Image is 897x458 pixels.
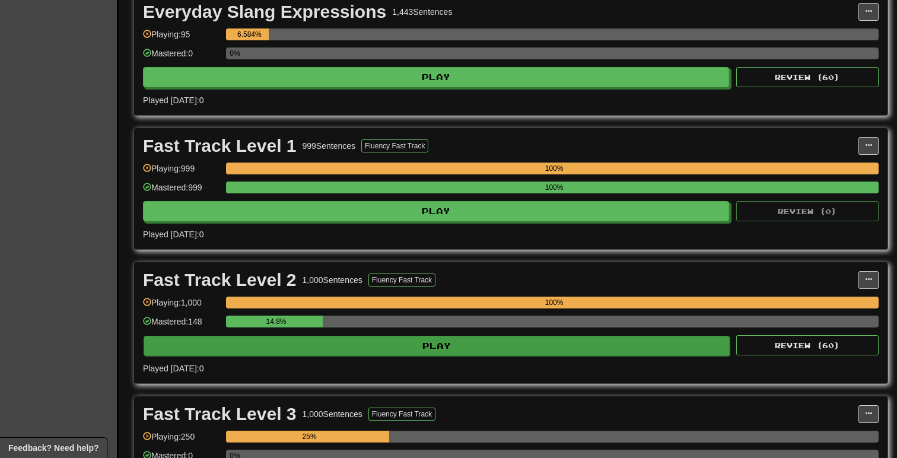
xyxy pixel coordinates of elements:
[392,6,452,18] div: 1,443 Sentences
[368,273,435,287] button: Fluency Fast Track
[143,316,220,335] div: Mastered: 148
[230,28,269,40] div: 6.584%
[143,67,729,87] button: Play
[143,201,729,221] button: Play
[143,28,220,48] div: Playing: 95
[230,431,389,443] div: 25%
[230,316,323,327] div: 14.8%
[144,336,730,356] button: Play
[143,137,297,155] div: Fast Track Level 1
[303,408,362,420] div: 1,000 Sentences
[8,442,98,454] span: Open feedback widget
[368,408,435,421] button: Fluency Fast Track
[736,335,879,355] button: Review (60)
[230,182,879,193] div: 100%
[230,297,879,308] div: 100%
[230,163,879,174] div: 100%
[143,182,220,201] div: Mastered: 999
[143,431,220,450] div: Playing: 250
[303,274,362,286] div: 1,000 Sentences
[143,405,297,423] div: Fast Track Level 3
[143,163,220,182] div: Playing: 999
[143,297,220,316] div: Playing: 1,000
[736,67,879,87] button: Review (60)
[303,140,356,152] div: 999 Sentences
[143,3,386,21] div: Everyday Slang Expressions
[143,364,203,373] span: Played [DATE]: 0
[361,139,428,152] button: Fluency Fast Track
[143,47,220,67] div: Mastered: 0
[143,230,203,239] span: Played [DATE]: 0
[736,201,879,221] button: Review (0)
[143,271,297,289] div: Fast Track Level 2
[143,96,203,105] span: Played [DATE]: 0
